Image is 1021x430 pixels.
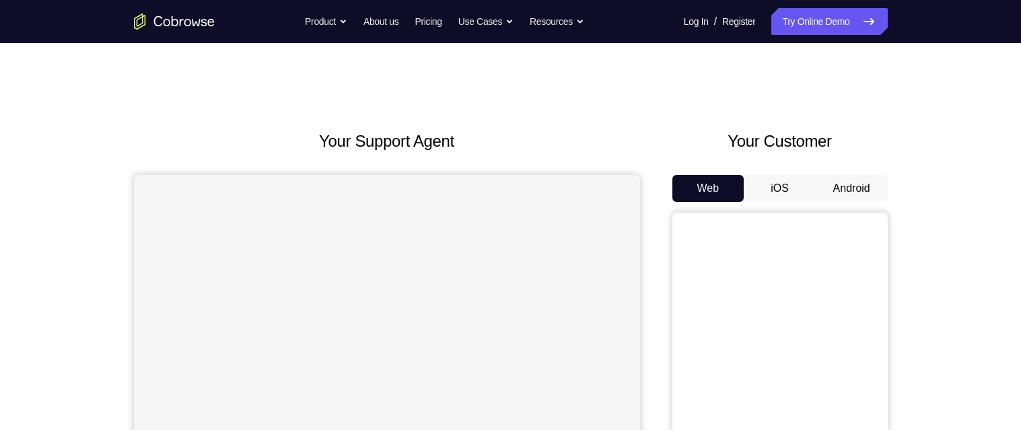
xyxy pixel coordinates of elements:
a: Pricing [415,8,442,35]
button: Product [305,8,347,35]
a: Go to the home page [134,13,215,30]
button: Android [816,175,888,202]
a: Try Online Demo [771,8,887,35]
button: Resources [530,8,584,35]
h2: Your Support Agent [134,129,640,153]
a: About us [363,8,398,35]
a: Register [722,8,755,35]
button: Web [672,175,744,202]
button: iOS [744,175,816,202]
h2: Your Customer [672,129,888,153]
a: Log In [684,8,709,35]
span: / [714,13,717,30]
button: Use Cases [458,8,514,35]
